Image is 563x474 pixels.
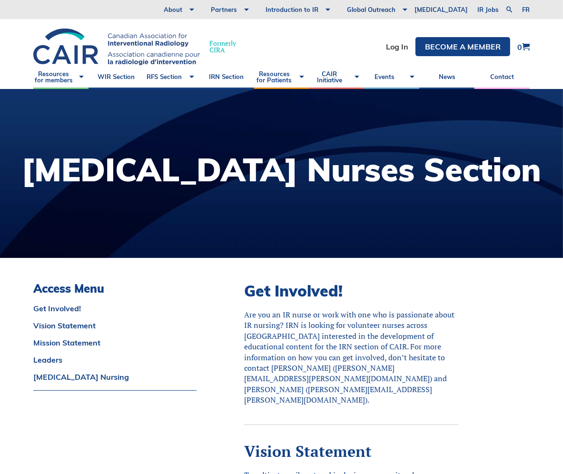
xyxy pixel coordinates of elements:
[199,65,254,89] a: IRN Section
[33,29,200,65] img: CIRA
[33,29,246,65] a: FormerlyCIRA
[22,154,542,186] h1: [MEDICAL_DATA] Nurses Section
[474,65,530,89] a: Contact
[33,305,197,312] a: Get Involved!
[517,43,530,51] a: 0
[364,65,419,89] a: Events
[33,65,89,89] a: Resources for members
[33,373,197,381] a: [MEDICAL_DATA] Nursing
[522,7,530,13] a: fr
[33,356,197,364] a: Leaders
[33,322,197,329] a: Vision Statement
[415,37,510,56] a: Become a member
[309,65,364,89] a: CAIR Initiative
[209,40,236,53] span: Formerly CIRA
[144,65,199,89] a: RFS Section
[419,65,474,89] a: News
[386,43,408,50] a: Log In
[89,65,144,89] a: WIR Section
[254,65,309,89] a: Resources for Patients
[244,309,458,405] div: Are you an IR nurse or work with one who is passionate about IR nursing? IRN is looking for volun...
[244,441,372,461] strong: Vision Statement
[33,282,197,296] h3: Access Menu
[33,339,197,346] a: Mission Statement
[244,282,458,300] h2: Get Involved!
